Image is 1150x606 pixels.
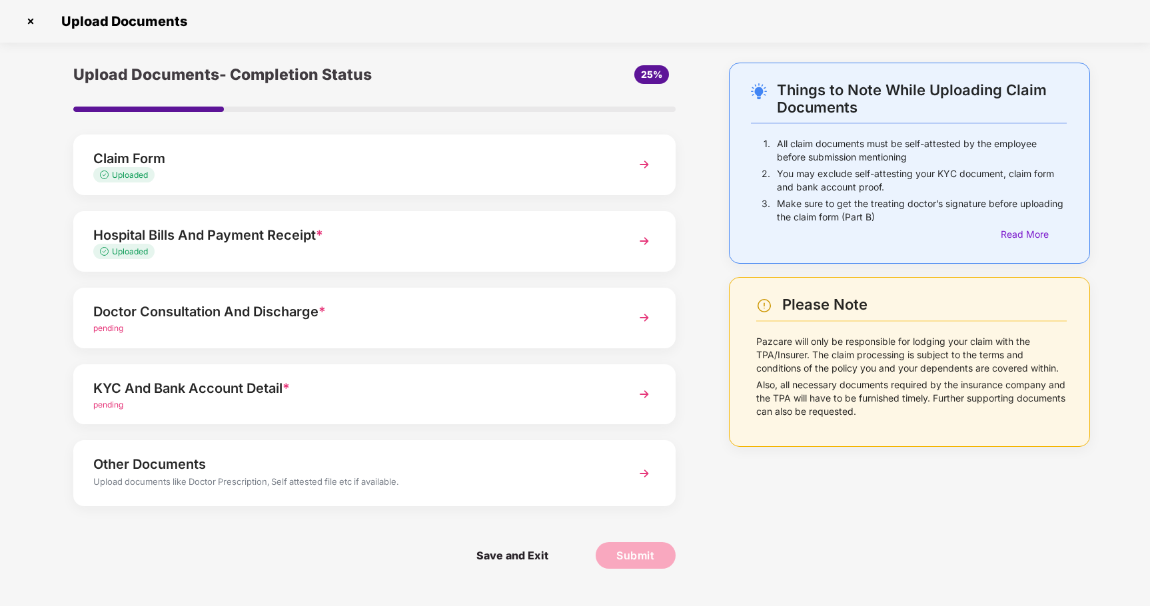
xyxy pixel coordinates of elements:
div: Hospital Bills And Payment Receipt [93,224,608,246]
img: svg+xml;base64,PHN2ZyBpZD0iTmV4dCIgeG1sbnM9Imh0dHA6Ly93d3cudzMub3JnLzIwMDAvc3ZnIiB3aWR0aD0iMzYiIG... [632,306,656,330]
img: svg+xml;base64,PHN2ZyB4bWxucz0iaHR0cDovL3d3dy53My5vcmcvMjAwMC9zdmciIHdpZHRoPSIxMy4zMzMiIGhlaWdodD... [100,247,112,256]
div: Please Note [782,296,1067,314]
p: All claim documents must be self-attested by the employee before submission mentioning [777,137,1067,164]
p: You may exclude self-attesting your KYC document, claim form and bank account proof. [777,167,1067,194]
img: svg+xml;base64,PHN2ZyBpZD0iTmV4dCIgeG1sbnM9Imh0dHA6Ly93d3cudzMub3JnLzIwMDAvc3ZnIiB3aWR0aD0iMzYiIG... [632,382,656,406]
p: Pazcare will only be responsible for lodging your claim with the TPA/Insurer. The claim processin... [756,335,1067,375]
p: 1. [764,137,770,164]
img: svg+xml;base64,PHN2ZyB4bWxucz0iaHR0cDovL3d3dy53My5vcmcvMjAwMC9zdmciIHdpZHRoPSIxMy4zMzMiIGhlaWdodD... [100,170,112,179]
span: 25% [641,69,662,80]
span: pending [93,323,123,333]
div: Doctor Consultation And Discharge [93,301,608,322]
span: Uploaded [112,246,148,256]
div: KYC And Bank Account Detail [93,378,608,399]
button: Submit [596,542,676,569]
p: 3. [762,197,770,224]
p: Make sure to get the treating doctor’s signature before uploading the claim form (Part B) [777,197,1067,224]
div: Claim Form [93,148,608,169]
img: svg+xml;base64,PHN2ZyBpZD0iTmV4dCIgeG1sbnM9Imh0dHA6Ly93d3cudzMub3JnLzIwMDAvc3ZnIiB3aWR0aD0iMzYiIG... [632,152,656,176]
span: Upload Documents [48,13,194,29]
img: svg+xml;base64,PHN2ZyBpZD0iQ3Jvc3MtMzJ4MzIiIHhtbG5zPSJodHRwOi8vd3d3LnczLm9yZy8yMDAwL3N2ZyIgd2lkdG... [20,11,41,32]
div: Things to Note While Uploading Claim Documents [777,81,1067,116]
p: Also, all necessary documents required by the insurance company and the TPA will have to be furni... [756,378,1067,418]
div: Upload documents like Doctor Prescription, Self attested file etc if available. [93,475,608,492]
p: 2. [762,167,770,194]
div: Read More [1001,227,1067,242]
span: Uploaded [112,170,148,180]
span: pending [93,400,123,410]
img: svg+xml;base64,PHN2ZyBpZD0iTmV4dCIgeG1sbnM9Imh0dHA6Ly93d3cudzMub3JnLzIwMDAvc3ZnIiB3aWR0aD0iMzYiIG... [632,229,656,253]
img: svg+xml;base64,PHN2ZyBpZD0iTmV4dCIgeG1sbnM9Imh0dHA6Ly93d3cudzMub3JnLzIwMDAvc3ZnIiB3aWR0aD0iMzYiIG... [632,461,656,485]
div: Upload Documents- Completion Status [73,63,474,87]
div: Other Documents [93,454,608,475]
span: Save and Exit [463,542,562,569]
img: svg+xml;base64,PHN2ZyB4bWxucz0iaHR0cDovL3d3dy53My5vcmcvMjAwMC9zdmciIHdpZHRoPSIyNC4wOTMiIGhlaWdodD... [751,83,767,99]
img: svg+xml;base64,PHN2ZyBpZD0iV2FybmluZ18tXzI0eDI0IiBkYXRhLW5hbWU9Ildhcm5pbmcgLSAyNHgyNCIgeG1sbnM9Im... [756,298,772,314]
